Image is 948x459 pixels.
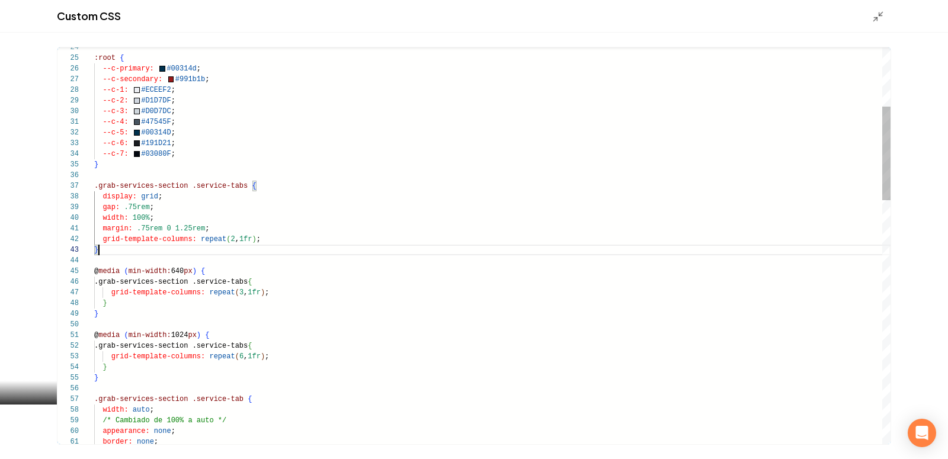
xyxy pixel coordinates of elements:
[265,288,269,297] span: ;
[257,235,261,243] span: ;
[193,182,248,190] span: .service-tabs
[265,352,269,361] span: ;
[248,395,252,403] span: {
[248,352,261,361] span: 1fr
[244,352,248,361] span: ,
[252,235,256,243] span: )
[248,288,261,297] span: 1fr
[248,342,252,350] span: {
[252,182,256,190] span: {
[94,278,248,286] span: .grab-services-section .service-tabs
[239,235,252,243] span: 1fr
[94,342,248,350] span: .grab-services-section .service-tabs
[261,352,265,361] span: )
[244,288,248,297] span: ,
[908,419,936,447] div: Open Intercom Messenger
[261,288,265,297] span: )
[248,278,252,286] span: {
